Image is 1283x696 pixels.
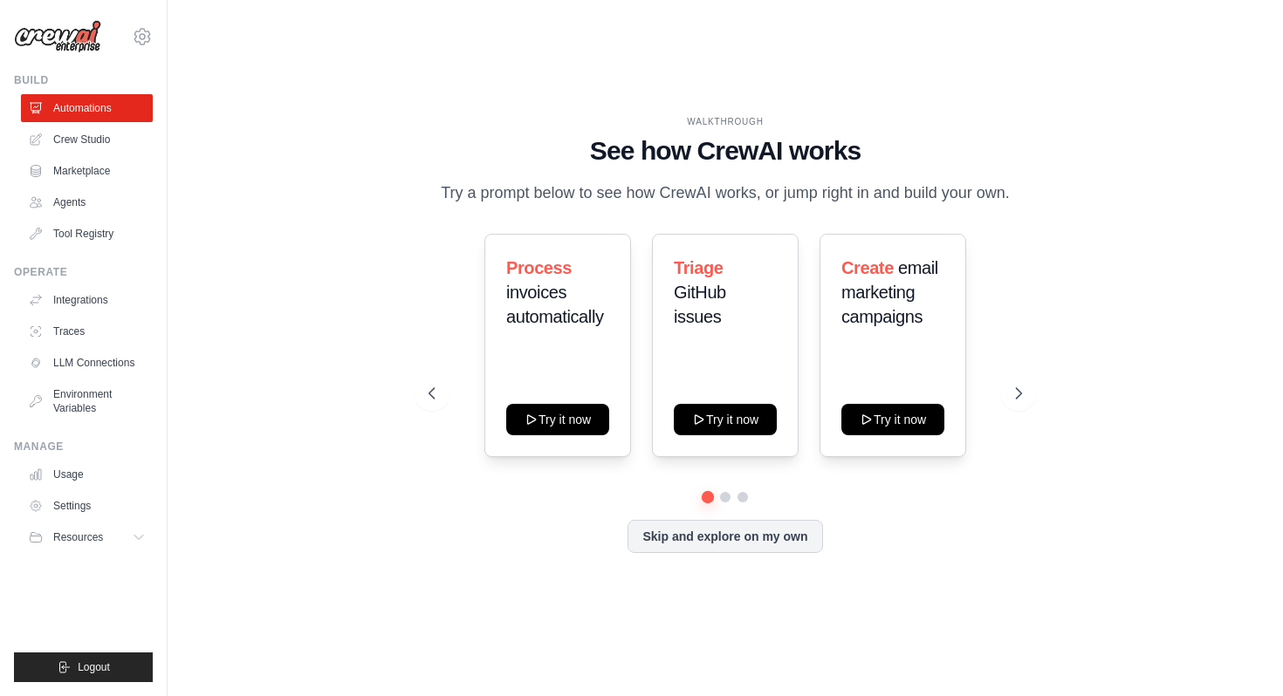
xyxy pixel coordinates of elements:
div: WALKTHROUGH [429,115,1022,128]
span: GitHub issues [674,283,726,326]
span: Logout [78,660,110,674]
span: invoices automatically [506,283,604,326]
a: LLM Connections [21,349,153,377]
a: Traces [21,317,153,345]
button: Try it now [506,404,609,435]
a: Crew Studio [21,126,153,154]
div: Operate [14,265,153,279]
a: Integrations [21,286,153,314]
button: Resources [21,523,153,551]
a: Environment Variables [21,380,153,422]
button: Try it now [674,404,777,435]
div: Manage [14,440,153,454]
a: Automations [21,94,153,122]
span: Resources [53,530,103,544]
button: Skip and explore on my own [628,520,822,553]
button: Try it now [841,404,944,435]
a: Marketplace [21,157,153,185]
span: Triage [674,258,724,277]
a: Agents [21,188,153,216]
div: Build [14,73,153,87]
p: Try a prompt below to see how CrewAI works, or jump right in and build your own. [432,181,1019,206]
a: Settings [21,492,153,520]
h1: See how CrewAI works [429,135,1022,167]
a: Tool Registry [21,220,153,248]
button: Logout [14,652,153,682]
span: Create [841,258,894,277]
span: email marketing campaigns [841,258,938,326]
img: Logo [14,20,101,53]
span: Process [506,258,572,277]
a: Usage [21,461,153,488]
